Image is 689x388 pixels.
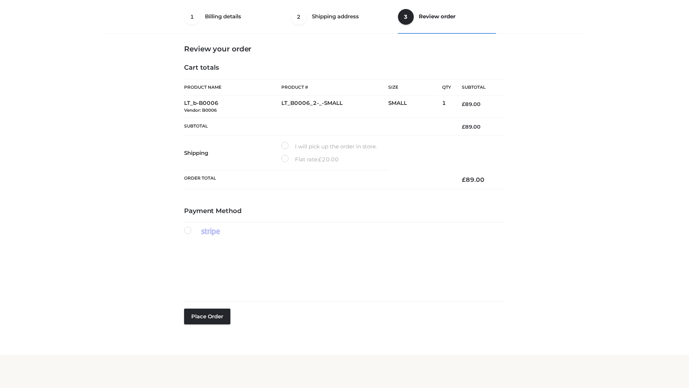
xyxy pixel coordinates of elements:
[281,79,388,96] th: Product #
[442,96,451,118] td: 1
[184,45,505,53] h3: Review your order
[184,136,281,170] th: Shipping
[184,79,281,96] th: Product Name
[442,79,451,96] th: Qty
[462,101,481,107] bdi: 89.00
[184,107,217,113] small: Vendor: B0006
[318,156,339,163] bdi: 20.00
[184,309,230,324] button: Place order
[183,244,503,289] iframe: Secure payment input frame
[281,142,377,151] label: I will pick up the order in store.
[184,207,505,215] h4: Payment Method
[184,118,451,135] th: Subtotal
[281,155,339,164] label: Flat rate:
[462,124,481,130] bdi: 89.00
[281,96,388,118] td: LT_B0006_2-_-SMALL
[462,101,465,107] span: £
[184,96,281,118] td: LT_b-B0006
[318,156,322,163] span: £
[462,124,465,130] span: £
[388,79,439,96] th: Size
[462,176,484,183] bdi: 89.00
[184,170,451,189] th: Order Total
[451,79,505,96] th: Subtotal
[388,96,442,118] td: SMALL
[462,176,466,183] span: £
[184,64,505,72] h4: Cart totals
